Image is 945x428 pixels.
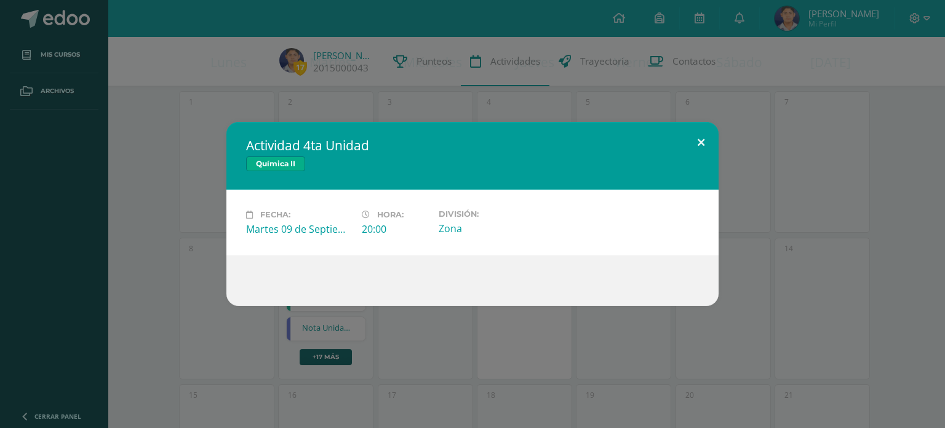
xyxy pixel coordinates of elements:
[684,122,719,164] button: Close (Esc)
[362,222,429,236] div: 20:00
[377,210,404,219] span: Hora:
[246,222,352,236] div: Martes 09 de Septiembre
[246,156,305,171] span: Química II
[260,210,290,219] span: Fecha:
[439,209,544,219] label: División:
[246,137,699,154] h2: Actividad 4ta Unidad
[439,222,544,235] div: Zona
